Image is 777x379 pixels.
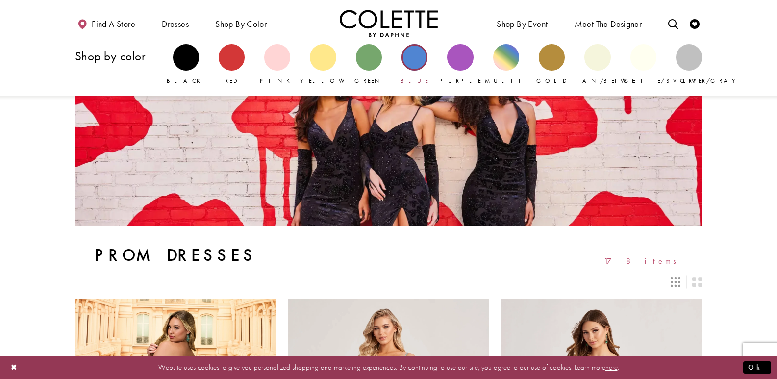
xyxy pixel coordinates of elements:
span: Dresses [162,19,189,29]
a: here [605,362,618,372]
span: Purple [439,77,481,85]
span: Yellow [300,77,350,85]
a: White/Ivory [630,44,656,85]
a: Gold [539,44,565,85]
span: Green [354,77,383,85]
a: Tan/Beige [584,44,610,85]
span: Tan/Beige [575,77,636,85]
span: Silver/Gray [666,77,740,85]
a: Silver/Gray [676,44,702,85]
a: Black [173,44,199,85]
button: Close Dialog [6,359,23,376]
span: Red [225,77,238,85]
div: Layout Controls [69,271,708,293]
span: Shop by color [215,19,267,29]
span: Pink [260,77,295,85]
img: Colette by Daphne [340,10,438,37]
a: Find a store [75,10,138,37]
span: 178 items [604,257,683,265]
span: Switch layout to 3 columns [671,277,680,287]
a: Check Wishlist [687,10,702,37]
a: Purple [447,44,473,85]
span: Gold [536,77,568,85]
span: Shop By Event [497,19,548,29]
a: Pink [264,44,290,85]
p: Website uses cookies to give you personalized shopping and marketing experiences. By continuing t... [71,361,706,374]
h1: Prom Dresses [95,246,257,265]
span: Dresses [159,10,191,37]
a: Meet the designer [572,10,645,37]
a: Multi [493,44,519,85]
a: Toggle search [666,10,680,37]
button: Submit Dialog [743,361,771,374]
a: Green [356,44,382,85]
span: Meet the designer [575,19,642,29]
span: Shop By Event [494,10,550,37]
span: Shop by color [213,10,269,37]
a: Blue [401,44,427,85]
span: Black [167,77,205,85]
a: Visit Home Page [340,10,438,37]
span: Blue [401,77,428,85]
span: Find a store [92,19,135,29]
span: White/Ivory [621,77,702,85]
a: Yellow [310,44,336,85]
span: Multi [485,77,527,85]
h3: Shop by color [75,50,163,63]
a: Red [219,44,245,85]
span: Switch layout to 2 columns [692,277,702,287]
